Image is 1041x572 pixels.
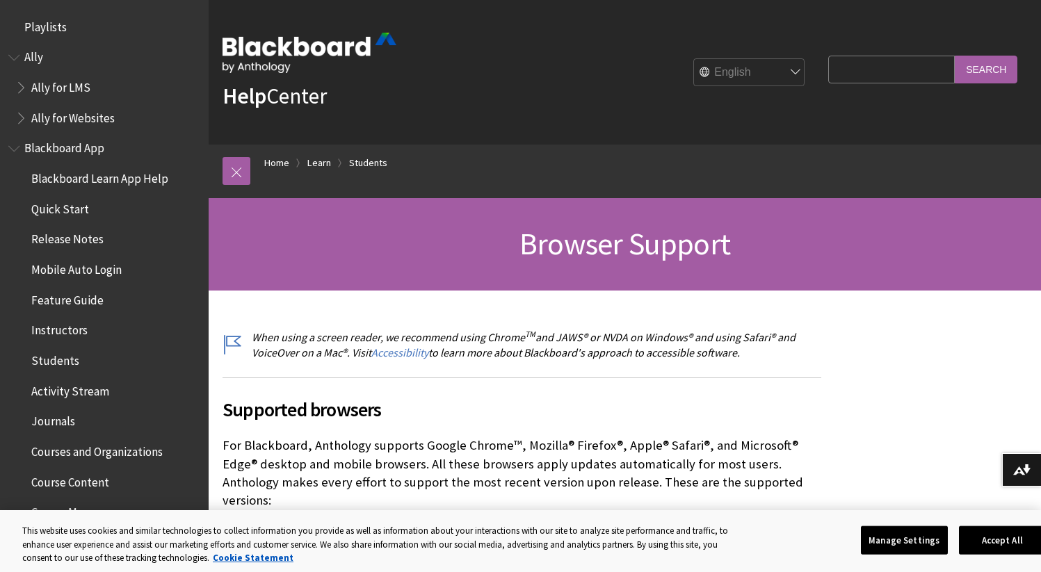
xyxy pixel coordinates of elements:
[31,379,109,398] span: Activity Stream
[24,137,104,156] span: Blackboard App
[31,349,79,368] span: Students
[519,224,730,263] span: Browser Support
[31,501,116,520] span: Course Messages
[223,329,821,361] p: When using a screen reader, we recommend using Chrome and JAWS® or NVDA on Windows® and using Saf...
[31,76,90,95] span: Ally for LMS
[955,56,1017,83] input: Search
[264,154,289,172] a: Home
[307,154,331,172] a: Learn
[8,15,200,39] nav: Book outline for Playlists
[22,524,729,565] div: This website uses cookies and similar technologies to collect information you provide as well as ...
[223,82,327,110] a: HelpCenter
[223,436,821,509] p: For Blackboard, Anthology supports Google Chrome™, Mozilla® Firefox®, Apple® Safari®, and Microso...
[31,319,88,338] span: Instructors
[24,46,43,65] span: Ally
[8,46,200,130] nav: Book outline for Anthology Ally Help
[861,525,948,555] button: Manage Settings
[31,106,115,125] span: Ally for Websites
[694,59,805,87] select: Site Language Selector
[213,552,293,564] a: More information about your privacy, opens in a new tab
[223,33,396,73] img: Blackboard by Anthology
[31,440,163,459] span: Courses and Organizations
[31,258,122,277] span: Mobile Auto Login
[525,329,535,339] sup: TM
[31,471,109,489] span: Course Content
[24,15,67,34] span: Playlists
[31,410,75,429] span: Journals
[349,154,387,172] a: Students
[223,82,266,110] strong: Help
[31,288,104,307] span: Feature Guide
[31,167,168,186] span: Blackboard Learn App Help
[371,345,428,360] a: Accessibility
[31,228,104,247] span: Release Notes
[31,197,89,216] span: Quick Start
[223,395,821,424] span: Supported browsers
